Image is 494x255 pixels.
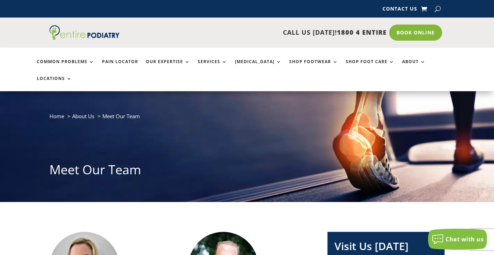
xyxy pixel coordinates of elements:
[383,6,417,14] a: Contact Us
[49,25,120,40] img: logo (1)
[289,59,338,74] a: Shop Footwear
[235,59,282,74] a: [MEDICAL_DATA]
[72,113,94,120] a: About Us
[402,59,426,74] a: About
[446,235,483,243] span: Chat with us
[102,113,140,120] span: Meet Our Team
[49,161,445,182] h1: Meet Our Team
[337,28,387,36] span: 1800 4 ENTIRE
[146,59,190,74] a: Our Expertise
[49,112,445,126] nav: breadcrumb
[102,59,138,74] a: Pain Locator
[49,34,120,41] a: Entire Podiatry
[37,76,72,91] a: Locations
[37,59,94,74] a: Common Problems
[198,59,227,74] a: Services
[389,25,442,41] a: Book Online
[49,113,64,120] a: Home
[140,28,387,37] p: CALL US [DATE]!
[346,59,394,74] a: Shop Foot Care
[428,229,487,250] button: Chat with us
